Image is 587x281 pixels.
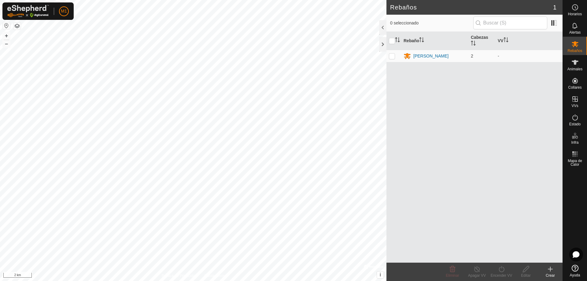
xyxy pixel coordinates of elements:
[553,3,556,12] span: 1
[413,53,449,59] div: [PERSON_NAME]
[567,67,582,71] span: Animales
[570,273,580,277] span: Ayuda
[569,122,581,126] span: Estado
[471,42,476,46] p-sorticon: Activar para ordenar
[61,8,67,14] span: M1
[504,38,508,43] p-sorticon: Activar para ordenar
[563,262,587,279] a: Ayuda
[390,4,553,11] h2: Rebaños
[473,17,547,29] input: Buscar (S)
[571,141,578,144] span: Infra
[204,273,225,279] a: Contáctenos
[380,272,381,277] span: i
[564,159,585,166] span: Mapa de Calor
[401,32,468,50] th: Rebaño
[7,5,49,17] img: Logo Gallagher
[571,104,578,108] span: VVs
[495,50,563,62] td: -
[514,273,538,278] div: Editar
[471,54,473,58] span: 2
[3,40,10,47] button: –
[390,20,473,26] span: 0 seleccionado
[465,273,489,278] div: Apagar VV
[13,22,21,30] button: Capas del Mapa
[489,273,514,278] div: Encender VV
[567,49,582,53] span: Rebaños
[495,32,563,50] th: VV
[3,32,10,39] button: +
[569,31,581,34] span: Alertas
[446,273,459,278] span: Eliminar
[568,12,582,16] span: Horarios
[538,273,563,278] div: Crear
[419,38,424,43] p-sorticon: Activar para ordenar
[568,86,581,89] span: Collares
[468,32,495,50] th: Cabezas
[3,22,10,29] button: Restablecer Mapa
[377,272,384,278] button: i
[162,273,197,279] a: Política de Privacidad
[395,38,400,43] p-sorticon: Activar para ordenar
